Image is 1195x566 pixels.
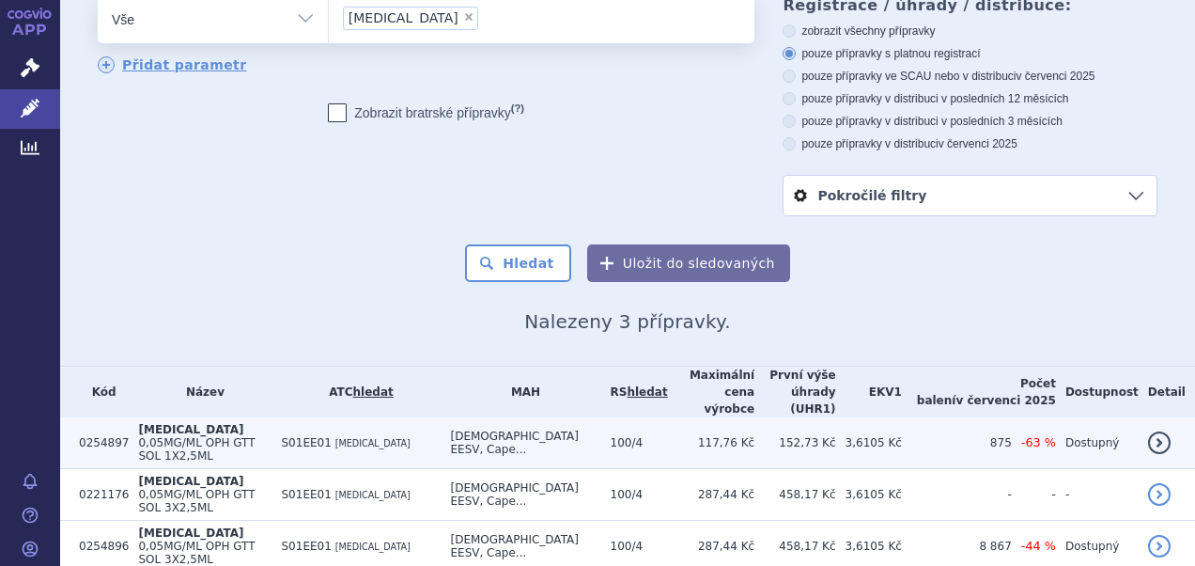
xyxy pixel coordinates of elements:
abbr: (?) [511,102,524,115]
span: -63 % [1021,435,1056,449]
span: v červenci 2025 [955,394,1055,407]
span: [MEDICAL_DATA] [335,438,411,448]
label: pouze přípravky v distribuci v posledních 3 měsících [783,114,1157,129]
span: -44 % [1021,539,1056,553]
span: [MEDICAL_DATA] [138,527,243,540]
th: ATC [272,367,442,417]
a: detail [1148,535,1171,558]
span: 100/4 [611,436,644,449]
td: [DEMOGRAPHIC_DATA] EESV, Cape... [442,469,601,521]
span: 0,05MG/ML OPH GTT SOL 1X2,5ML [138,436,255,463]
td: 875 [902,417,1012,469]
span: 0,05MG/ML OPH GTT SOL 3X2,5ML [138,540,255,566]
th: Dostupnost [1056,367,1139,417]
label: pouze přípravky ve SCAU nebo v distribuci [783,69,1157,84]
span: [MEDICAL_DATA] [138,475,243,488]
span: [MEDICAL_DATA] [349,11,458,24]
a: hledat [353,385,394,399]
th: Maximální cena výrobce [668,367,755,417]
span: v červenci 2025 [1016,70,1094,83]
th: EKV1 [836,367,902,417]
td: [DEMOGRAPHIC_DATA] EESV, Cape... [442,417,601,469]
td: 287,44 Kč [668,469,755,521]
span: [MEDICAL_DATA] [335,490,411,500]
input: [MEDICAL_DATA] [484,6,494,29]
td: 117,76 Kč [668,417,755,469]
a: Přidat parametr [98,56,247,73]
span: S01EE01 [282,436,332,449]
td: 3,6105 Kč [836,469,902,521]
a: Pokročilé filtry [784,176,1156,215]
th: RS [601,367,668,417]
span: S01EE01 [282,488,332,501]
a: detail [1148,483,1171,506]
label: pouze přípravky v distribuci v posledních 12 měsících [783,91,1157,106]
td: - [1056,469,1139,521]
span: 100/4 [611,540,644,553]
span: [MEDICAL_DATA] [335,542,411,552]
span: 0,05MG/ML OPH GTT SOL 3X2,5ML [138,488,255,514]
span: 100/4 [611,488,644,501]
td: 152,73 Kč [754,417,835,469]
th: První výše úhrady (UHR1) [754,367,835,417]
label: pouze přípravky s platnou registrací [783,46,1157,61]
span: S01EE01 [282,540,332,553]
a: detail [1148,432,1171,454]
td: 0254897 [70,417,129,469]
a: hledat [627,385,667,399]
th: Název [129,367,272,417]
label: zobrazit všechny přípravky [783,24,1157,39]
th: Kód [70,367,129,417]
th: Detail [1139,367,1195,417]
span: [MEDICAL_DATA] [138,423,243,436]
label: Zobrazit bratrské přípravky [328,103,524,122]
th: MAH [442,367,601,417]
td: 3,6105 Kč [836,417,902,469]
td: 458,17 Kč [754,469,835,521]
td: - [902,469,1012,521]
span: × [463,11,474,23]
button: Uložit do sledovaných [587,244,790,282]
label: pouze přípravky v distribuci [783,136,1157,151]
td: 0221176 [70,469,129,521]
span: v červenci 2025 [939,137,1017,150]
td: Dostupný [1056,417,1139,469]
td: - [1012,469,1056,521]
button: Hledat [465,244,571,282]
th: Počet balení [902,367,1056,417]
span: Nalezeny 3 přípravky. [524,310,731,333]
